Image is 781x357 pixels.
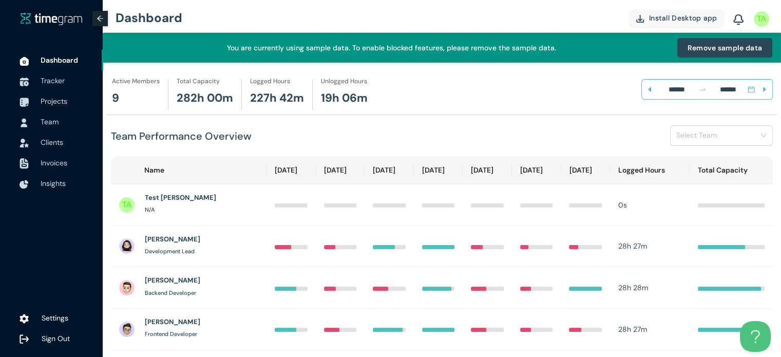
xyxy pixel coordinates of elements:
h1: N/A [145,205,155,214]
button: Install Desktop app [628,9,725,27]
h1: 9 [112,89,119,107]
span: to [698,85,707,93]
iframe: Toggle Customer Support [740,321,771,352]
th: [DATE] [414,156,463,184]
h1: 282h 00m [177,89,233,107]
h1: Backend Developer [145,289,196,297]
img: timegram [21,12,82,25]
th: Total Capacity [690,156,773,184]
th: [DATE] [561,156,610,184]
span: caret-right [761,86,768,93]
span: Install Desktop app [649,12,717,24]
span: Settings [42,313,68,323]
h1: 19h 06m [321,89,368,107]
div: 28h 27m [618,240,681,252]
div: 28h 28m [618,282,681,293]
h1: Logged Hours [250,77,290,86]
th: Name [111,156,266,184]
span: Team [41,117,59,126]
h1: Development Lead [145,247,195,256]
th: [DATE] [365,156,414,184]
h1: Frontend Developer [145,330,197,339]
img: UserIcon [119,197,135,213]
h1: Total Capacity [177,77,220,86]
th: [DATE] [463,156,512,184]
span: Dashboard [41,55,78,65]
div: 0s [618,199,681,211]
h1: Active Members [112,77,160,86]
img: UserIcon [119,238,135,254]
span: arrow-left [97,15,104,22]
span: Tracker [41,76,65,85]
img: UserIcon [20,118,29,127]
img: InvoiceIcon [20,158,29,169]
img: InsightsIcon [20,180,29,189]
h1: Test [PERSON_NAME] [145,193,216,203]
h1: 227h 42m [250,89,304,107]
img: DashboardIcon [20,57,29,66]
h1: Team Performance Overview [111,128,252,144]
img: UserIcon [754,11,769,27]
h1: Unlogged Hours [321,77,367,86]
img: DownloadApp [636,15,644,23]
h1: [PERSON_NAME] [145,317,200,327]
span: Clients [41,138,63,147]
span: Projects [41,97,67,106]
h1: You are currently using sample data. To enable blocked features, please remove the sample data. [111,42,673,53]
span: Insights [41,179,66,188]
span: swap-right [698,85,707,93]
span: Invoices [41,158,67,167]
h1: [PERSON_NAME] [145,275,200,286]
img: UserIcon [119,322,135,337]
span: caret-left [646,86,653,93]
img: settings.78e04af822cf15d41b38c81147b09f22.svg [20,314,29,324]
img: InvoiceIcon [20,139,29,147]
img: logOut.ca60ddd252d7bab9102ea2608abe0238.svg [19,334,29,345]
img: UserIcon [119,280,135,295]
th: Logged Hours [610,156,690,184]
th: [DATE] [512,156,561,184]
button: Remove sample data [677,37,773,58]
h1: [PERSON_NAME] [145,234,200,245]
img: BellIcon [733,14,744,26]
img: TimeTrackerIcon [20,77,29,86]
img: ProjectIcon [20,98,29,107]
h1: Dashboard [116,3,182,33]
th: [DATE] [266,156,316,184]
span: Remove sample data [688,42,762,53]
span: Sign Out [42,334,70,343]
div: 28h 27m [618,324,681,335]
th: [DATE] [316,156,365,184]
